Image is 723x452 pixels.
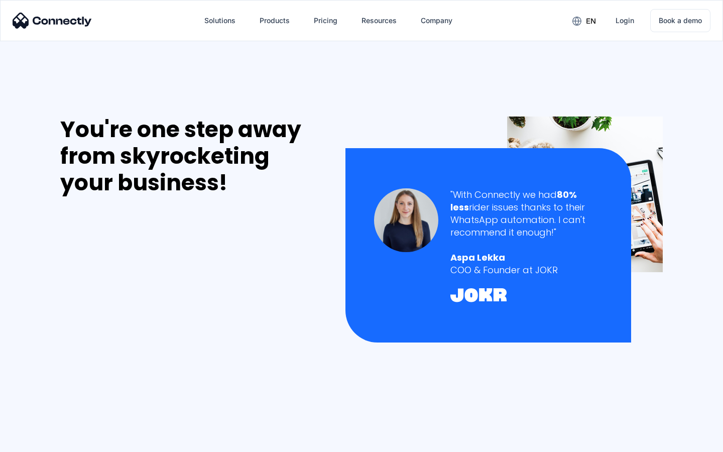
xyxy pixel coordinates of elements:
[60,117,324,196] div: You're one step away from skyrocketing your business!
[450,264,602,276] div: COO & Founder at JOKR
[260,14,290,28] div: Products
[361,14,397,28] div: Resources
[650,9,710,32] a: Book a demo
[13,13,92,29] img: Connectly Logo
[586,14,596,28] div: en
[306,9,345,33] a: Pricing
[20,434,60,448] ul: Language list
[608,9,642,33] a: Login
[10,434,60,448] aside: Language selected: English
[450,188,577,213] strong: 80% less
[314,14,337,28] div: Pricing
[421,14,452,28] div: Company
[450,251,505,264] strong: Aspa Lekka
[60,208,211,438] iframe: Form 0
[204,14,235,28] div: Solutions
[450,188,602,239] div: "With Connectly we had rider issues thanks to their WhatsApp automation. I can't recommend it eno...
[616,14,634,28] div: Login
